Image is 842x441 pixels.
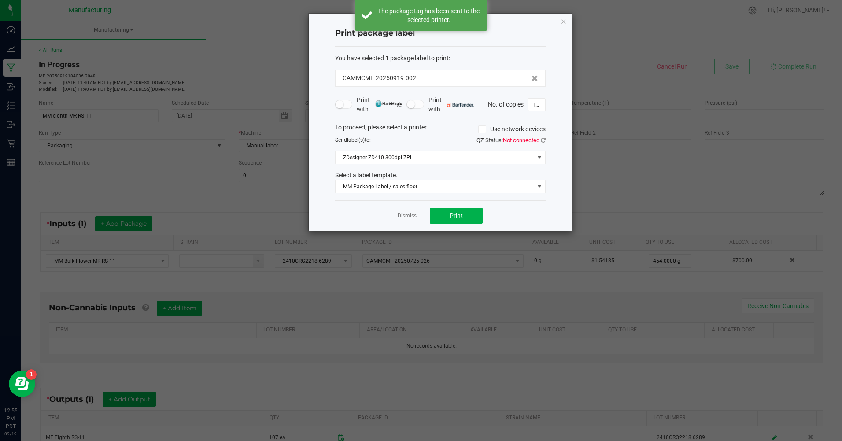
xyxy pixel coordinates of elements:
[335,54,546,63] div: :
[377,7,480,24] div: The package tag has been sent to the selected printer.
[503,137,539,143] span: Not connected
[450,212,463,219] span: Print
[430,208,483,224] button: Print
[398,212,417,220] a: Dismiss
[335,55,449,62] span: You have selected 1 package label to print
[478,125,546,134] label: Use network devices
[26,369,37,380] iframe: Resource center unread badge
[347,137,365,143] span: label(s)
[336,151,534,164] span: ZDesigner ZD410-300dpi ZPL
[335,137,371,143] span: Send to:
[375,100,402,107] img: mark_magic_cybra.png
[343,73,416,83] span: CAMMCMF-20250919-002
[357,96,402,114] span: Print with
[488,100,524,107] span: No. of copies
[476,137,546,143] span: QZ Status:
[447,103,474,107] img: bartender.png
[336,180,534,193] span: MM Package Label / sales floor
[329,171,552,180] div: Select a label template.
[9,371,35,397] iframe: Resource center
[335,28,546,39] h4: Print package label
[329,123,552,136] div: To proceed, please select a printer.
[428,96,474,114] span: Print with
